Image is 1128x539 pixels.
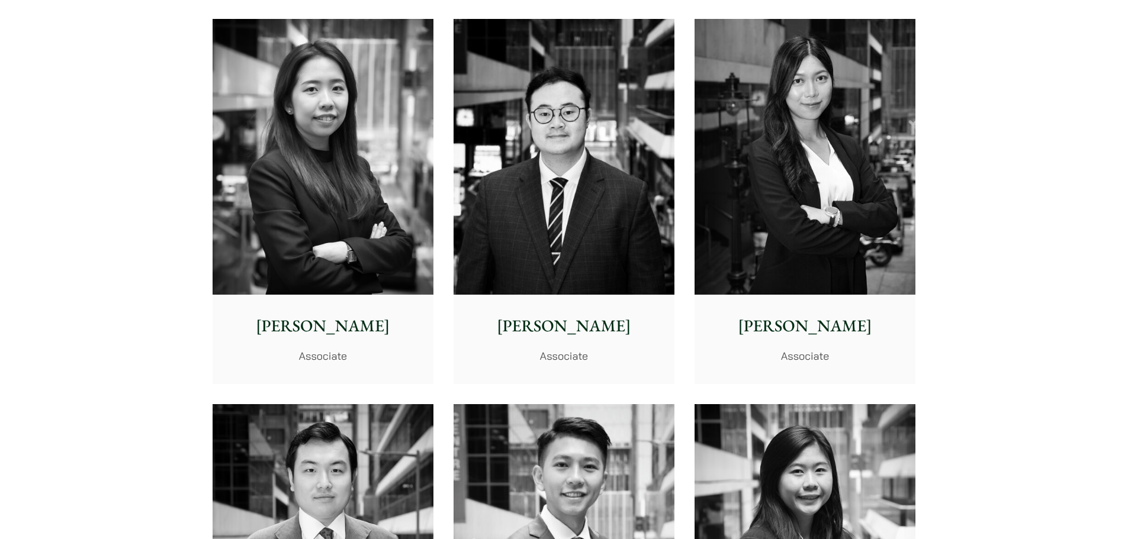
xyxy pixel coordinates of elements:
[454,19,674,385] a: [PERSON_NAME] Associate
[704,348,906,364] p: Associate
[463,314,665,338] p: [PERSON_NAME]
[704,314,906,338] p: [PERSON_NAME]
[695,19,915,295] img: Joanne Lam photo
[213,19,433,385] a: [PERSON_NAME] Associate
[222,314,424,338] p: [PERSON_NAME]
[222,348,424,364] p: Associate
[463,348,665,364] p: Associate
[695,19,915,385] a: Joanne Lam photo [PERSON_NAME] Associate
